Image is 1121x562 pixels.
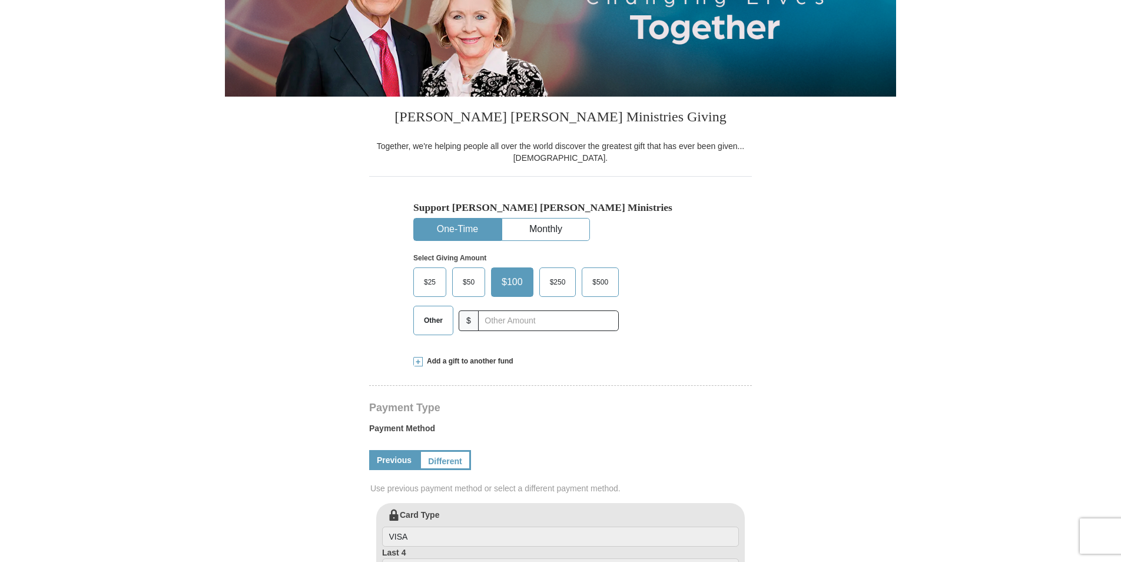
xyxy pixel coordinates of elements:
[544,273,572,291] span: $250
[370,482,753,494] span: Use previous payment method or select a different payment method.
[413,254,486,262] strong: Select Giving Amount
[478,310,619,331] input: Other Amount
[382,509,739,547] label: Card Type
[418,312,449,329] span: Other
[369,450,419,470] a: Previous
[382,527,739,547] input: Card Type
[423,356,513,366] span: Add a gift to another fund
[586,273,614,291] span: $500
[369,140,752,164] div: Together, we're helping people all over the world discover the greatest gift that has ever been g...
[502,219,589,240] button: Monthly
[413,201,708,214] h5: Support [PERSON_NAME] [PERSON_NAME] Ministries
[457,273,480,291] span: $50
[418,273,442,291] span: $25
[419,450,471,470] a: Different
[414,219,501,240] button: One-Time
[369,97,752,140] h3: [PERSON_NAME] [PERSON_NAME] Ministries Giving
[496,273,529,291] span: $100
[369,422,752,440] label: Payment Method
[459,310,479,331] span: $
[369,403,752,412] h4: Payment Type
